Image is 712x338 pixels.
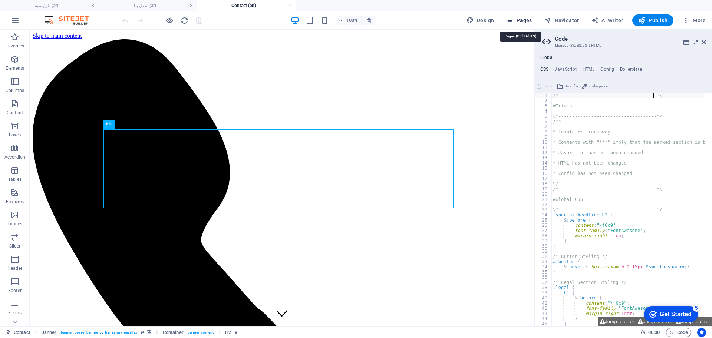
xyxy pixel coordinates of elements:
p: Features [6,199,24,205]
span: Click to select. Double-click to edit [163,328,184,337]
div: 4 [535,109,552,114]
div: 38 [535,285,552,290]
p: Favorites [5,43,24,49]
div: 30 [535,243,552,249]
div: 15 [535,166,552,171]
span: . banner .preset-banner-v3-transaway .parallax [59,328,137,337]
span: . banner-content [187,328,214,337]
span: Pages [506,17,532,24]
p: Forms [8,310,22,316]
div: 18 [535,181,552,186]
span: Design [467,17,494,24]
div: 9 [535,135,552,140]
span: Color picker [589,82,609,91]
button: Usercentrics [697,328,706,337]
a: Click to cancel selection. Double-click to open Pages [6,328,30,337]
h4: Boilerplate [620,67,642,75]
div: 16 [535,171,552,176]
span: More [682,17,706,24]
button: Click here to leave preview mode and continue editing [165,16,174,25]
p: Content [7,110,23,116]
button: AI Writer [588,14,626,26]
div: 32 [535,254,552,259]
button: Code [666,328,691,337]
h4: Contact (en) [197,1,296,10]
div: 20 [535,192,552,197]
div: Get Started 5 items remaining, 0% complete [4,4,58,19]
div: 29 [535,238,552,243]
p: Accordion [4,154,25,160]
div: 13 [535,155,552,160]
div: 6 [535,119,552,124]
div: 7 [535,124,552,129]
h4: Global [540,55,554,61]
p: Tables [8,176,22,182]
h4: CSS [540,67,548,75]
div: 26 [535,223,552,228]
div: 34 [535,264,552,269]
div: 35 [535,269,552,275]
div: 43 [535,311,552,316]
div: 5 [535,114,552,119]
p: Columns [6,87,24,93]
div: 36 [535,275,552,280]
div: 44 [535,316,552,321]
i: This element is a customizable preset [141,330,144,334]
button: Publish [632,14,673,26]
p: Footer [8,288,22,294]
span: 00 00 [648,328,660,337]
p: Boxes [9,132,21,138]
span: Click to select. Double-click to edit [41,328,57,337]
a: Skip to main content [3,3,52,9]
div: 10 [535,140,552,145]
button: reload [180,16,189,25]
h6: 100% [346,16,358,25]
div: 27 [535,228,552,233]
span: : [653,329,655,335]
div: 11 [535,145,552,150]
h4: HTML [583,67,595,75]
div: Get Started [20,8,52,15]
div: Design (Ctrl+Alt+Y) [464,14,497,26]
div: 42 [535,306,552,311]
span: Click to select. Double-click to edit [225,328,231,337]
p: Slider [9,243,21,249]
span: Publish [638,17,667,24]
button: Pages [503,14,535,26]
button: Navigator [541,14,582,26]
span: Add file [566,82,578,91]
div: 5 [53,1,60,9]
h6: Session time [640,328,660,337]
div: 2 [535,98,552,103]
div: 45 [535,321,552,327]
button: 100% [335,16,362,25]
div: 41 [535,301,552,306]
h4: Config [600,67,614,75]
div: 23 [535,207,552,212]
i: Element contains an animation [234,330,238,334]
div: 14 [535,160,552,166]
h4: JavaScript [554,67,576,75]
nav: breadcrumb [41,328,238,337]
div: 17 [535,176,552,181]
div: 22 [535,202,552,207]
p: Header [7,265,22,271]
p: Elements [6,65,24,71]
h2: Code [555,36,706,42]
div: 28 [535,233,552,238]
div: 31 [535,249,552,254]
div: 19 [535,186,552,192]
span: AI Writer [591,17,623,24]
h4: اتصل بنا (ar) [99,1,197,10]
button: Add file [556,82,579,91]
div: 8 [535,129,552,135]
button: Jump to error [636,317,674,326]
div: 37 [535,280,552,285]
i: On resize automatically adjust zoom level to fit chosen device. [366,17,372,24]
button: Design [464,14,497,26]
span: Navigator [544,17,579,24]
img: Editor Logo [43,16,98,25]
div: 21 [535,197,552,202]
div: 24 [535,212,552,218]
h3: Manage (S)CSS, JS & HTML [555,42,691,49]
